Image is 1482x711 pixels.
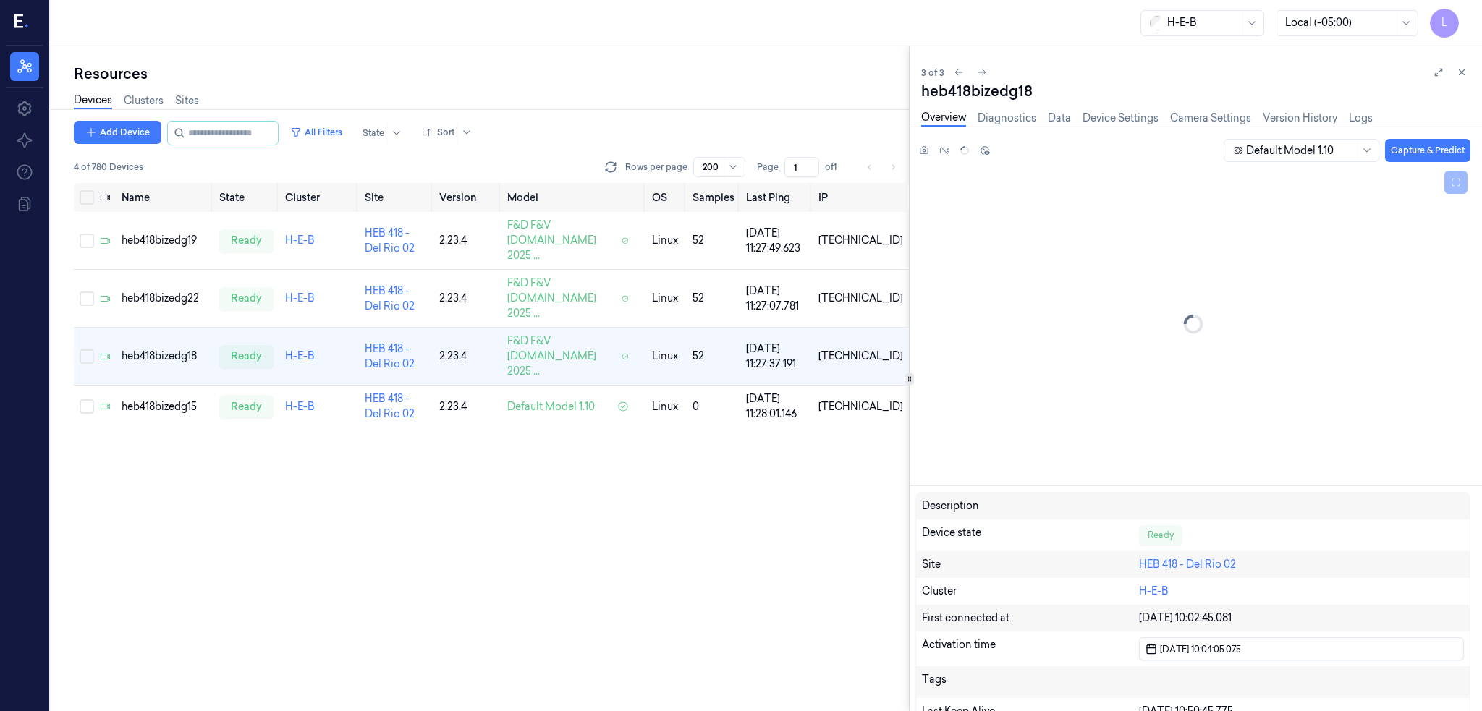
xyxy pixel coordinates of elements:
[285,400,315,413] a: H-E-B
[693,349,734,364] div: 52
[746,284,808,314] div: [DATE] 11:27:07.781
[746,391,808,422] div: [DATE] 11:28:01.146
[818,399,903,414] div: [TECHNICAL_ID]
[1170,111,1251,126] a: Camera Settings
[922,525,1139,545] div: Device state
[1139,637,1464,660] button: [DATE] 10:04:05.075
[365,342,415,370] a: HEB 418 - Del Rio 02
[213,183,279,212] th: State
[124,93,164,108] a: Clusters
[1349,111,1373,126] a: Logs
[74,93,112,109] a: Devices
[746,341,808,372] div: [DATE] 11:27:37.191
[818,233,903,248] div: [TECHNICAL_ID]
[922,610,1139,626] div: First connected at
[746,226,808,256] div: [DATE] 11:27:49.623
[433,183,502,212] th: Version
[365,226,415,255] a: HEB 418 - Del Rio 02
[818,349,903,364] div: [TECHNICAL_ID]
[507,218,616,263] span: F&D F&V [DOMAIN_NAME] 2025 ...
[365,284,415,312] a: HEB 418 - Del Rio 02
[860,157,903,177] nav: pagination
[1139,610,1464,626] div: [DATE] 10:02:45.081
[921,81,1470,101] div: heb418bizedg18
[80,234,94,248] button: Select row
[625,161,687,174] p: Rows per page
[922,584,1139,599] div: Cluster
[922,498,1139,514] div: Description
[922,672,1139,692] div: Tags
[652,349,680,364] p: linux
[359,183,433,212] th: Site
[1385,139,1470,162] button: Capture & Predict
[507,399,595,414] span: Default Model 1.10
[825,161,848,174] span: of 1
[74,161,143,174] span: 4 of 780 Devices
[80,399,94,414] button: Select row
[1139,525,1182,545] div: Ready
[285,291,315,305] a: H-E-B
[693,233,734,248] div: 52
[1139,558,1236,571] a: HEB 418 - Del Rio 02
[507,276,616,321] span: F&D F&V [DOMAIN_NAME] 2025 ...
[693,399,734,414] div: 0
[439,233,496,248] div: 2.23.4
[284,121,348,144] button: All Filters
[1139,584,1169,597] a: H-E-B
[219,395,274,418] div: ready
[122,291,208,306] div: heb418bizedg22
[279,183,359,212] th: Cluster
[687,183,740,212] th: Samples
[922,637,1139,660] div: Activation time
[1430,9,1459,38] button: L
[818,291,903,306] div: [TECHNICAL_ID]
[285,349,315,362] a: H-E-B
[439,349,496,364] div: 2.23.4
[757,161,779,174] span: Page
[921,67,944,79] span: 3 of 3
[646,183,686,212] th: OS
[1048,111,1071,126] a: Data
[652,291,680,306] p: linux
[439,291,496,306] div: 2.23.4
[652,233,680,248] p: linux
[74,121,161,144] button: Add Device
[74,64,909,84] div: Resources
[80,190,94,205] button: Select all
[285,234,315,247] a: H-E-B
[693,291,734,306] div: 52
[439,399,496,414] div: 2.23.4
[1157,642,1241,656] span: [DATE] 10:04:05.075
[219,345,274,368] div: ready
[175,93,199,108] a: Sites
[978,111,1036,126] a: Diagnostics
[813,183,909,212] th: IP
[122,233,208,248] div: heb418bizedg19
[921,110,966,127] a: Overview
[116,183,213,212] th: Name
[1263,111,1337,126] a: Version History
[122,399,208,414] div: heb418bizedg15
[365,392,415,420] a: HEB 418 - Del Rio 02
[219,229,274,252] div: ready
[122,349,208,364] div: heb418bizedg18
[1083,111,1159,126] a: Device Settings
[922,557,1139,572] div: Site
[501,183,646,212] th: Model
[652,399,680,414] p: linux
[740,183,813,212] th: Last Ping
[80,291,94,306] button: Select row
[219,287,274,310] div: ready
[507,333,616,379] span: F&D F&V [DOMAIN_NAME] 2025 ...
[80,349,94,364] button: Select row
